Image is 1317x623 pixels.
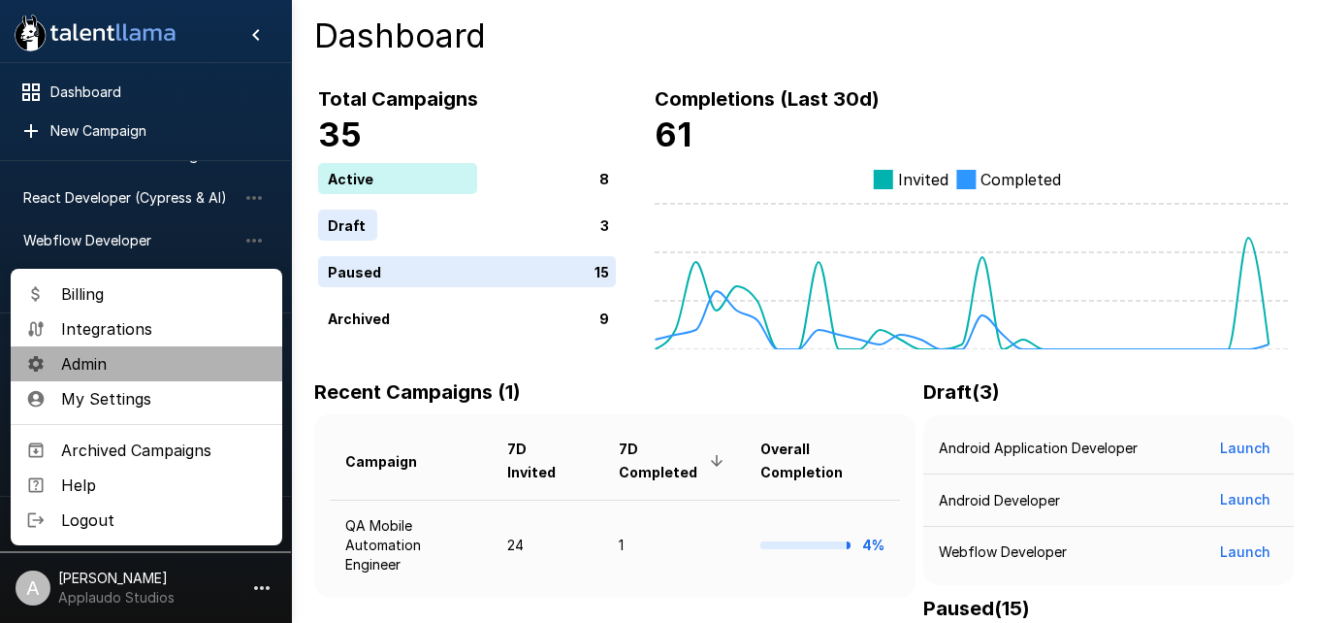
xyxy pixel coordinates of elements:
[61,508,267,532] span: Logout
[61,317,267,341] span: Integrations
[61,282,267,306] span: Billing
[61,439,267,462] span: Archived Campaigns
[61,387,267,410] span: My Settings
[61,474,267,497] span: Help
[61,352,267,376] span: Admin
